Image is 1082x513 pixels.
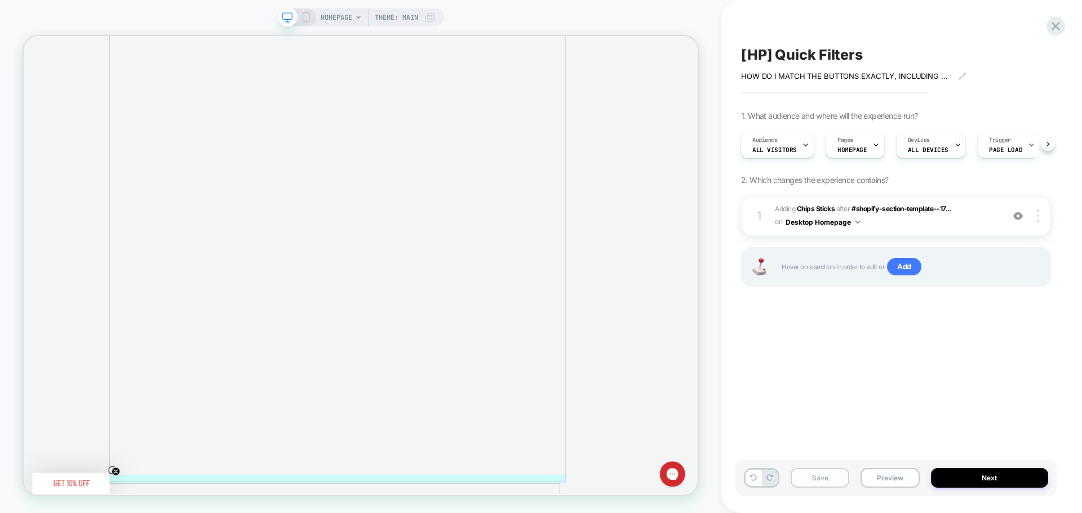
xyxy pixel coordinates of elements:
[908,146,948,154] span: ALL DEVICES
[837,146,867,154] span: HOMEPAGE
[741,72,950,81] span: HOW DO I MATCH THE BUTTONS EXACTLY, INCLUDING CENTERING THE WHOLE BLOCK
[908,136,930,144] span: Devices
[989,136,1011,144] span: Trigger
[837,136,853,144] span: Pages
[752,136,778,144] span: Audience
[775,204,835,213] span: Adding
[786,215,860,229] button: Desktop Homepage
[753,206,765,226] div: 1
[741,175,888,185] span: 2. Which changes the experience contains?
[748,258,770,275] img: Joystick
[1013,211,1023,221] img: crossed eye
[797,204,835,213] b: Chips Sticks
[791,468,849,488] button: Save
[321,8,352,26] span: HOMEPAGE
[931,468,1049,488] button: Next
[375,8,418,26] span: Theme: MAIN
[782,258,1039,276] span: Hover on a section in order to edit or
[1037,209,1039,222] img: close
[741,46,863,63] span: [HP] Quick Filters
[887,258,921,276] span: Add
[6,4,39,38] button: Gorgias live chat
[836,204,850,213] span: AFTER
[752,146,797,154] span: All Visitors
[775,216,782,228] span: on
[852,204,951,213] span: #shopify-section-template--17...
[741,111,917,121] span: 1. What audience and where will the experience run?
[855,221,860,224] img: down arrow
[989,146,1022,154] span: Page Load
[861,468,919,488] button: Preview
